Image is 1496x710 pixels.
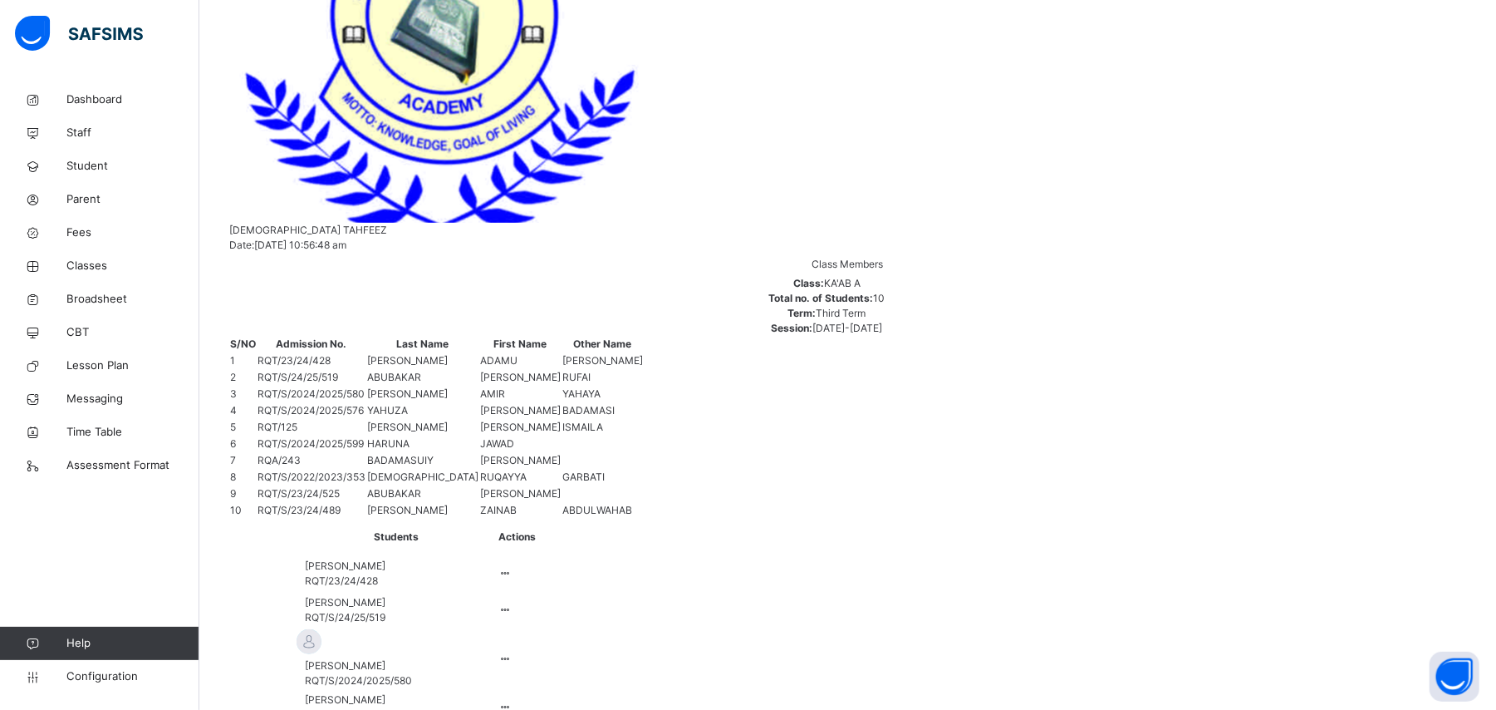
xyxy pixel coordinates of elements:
[296,519,498,555] th: Students
[305,574,378,587] span: RQT/23/24/428
[229,224,387,236] span: [DEMOGRAPHIC_DATA] TAHFEEZ
[562,369,644,386] td: RUFAI
[479,386,562,402] td: AMIR
[479,452,562,469] td: [PERSON_NAME]
[366,386,479,402] td: [PERSON_NAME]
[66,457,199,474] span: Assessment Format
[254,239,346,251] span: [DATE] 10:56:48 am
[479,369,562,386] td: [PERSON_NAME]
[66,91,199,108] span: Dashboard
[817,307,866,319] span: Third Term
[229,353,257,369] td: 1
[66,258,199,274] span: Classes
[366,419,479,436] td: [PERSON_NAME]
[479,353,562,369] td: ADAMU
[562,386,644,402] td: YAHAYA
[305,658,497,673] span: [PERSON_NAME]
[366,369,479,386] td: ABUBAKAR
[257,452,366,469] td: RQA/243
[229,502,257,519] td: 10
[1430,652,1479,702] button: Open asap
[229,419,257,436] td: 5
[66,635,199,652] span: Help
[257,486,366,502] td: RQT/S/23/24/525
[229,386,257,402] td: 3
[479,436,562,452] td: JAWAD
[15,16,143,51] img: safsims
[257,336,366,353] th: Admission No.
[66,125,199,141] span: Staff
[257,369,366,386] td: RQT/S/24/25/519
[66,424,199,441] span: Time Table
[812,258,884,270] span: Class Members
[769,292,874,304] span: Total no. of Students:
[305,674,412,687] span: RQT/S/2024/2025/580
[366,469,479,486] td: [DEMOGRAPHIC_DATA]
[257,502,366,519] td: RQT/S/23/24/489
[257,386,366,402] td: RQT/S/2024/2025/580
[479,419,562,436] td: [PERSON_NAME]
[257,436,366,452] td: RQT/S/2024/2025/599
[874,292,885,304] span: 10
[366,452,479,469] td: BADAMASUIY
[479,486,562,502] td: [PERSON_NAME]
[824,277,861,289] span: KA'AB A
[366,353,479,369] td: [PERSON_NAME]
[366,402,479,419] td: YAHUZA
[479,336,562,353] th: First Name
[562,469,644,486] td: GARBATI
[305,611,385,624] span: RQT/S/24/25/519
[562,502,644,519] td: ABDULWAHAB
[562,419,644,436] td: ISMAILA
[788,307,817,319] span: Term:
[66,291,199,308] span: Broadsheet
[229,486,257,502] td: 9
[257,419,366,436] td: RQT/125
[66,391,199,407] span: Messaging
[498,519,537,555] th: Actions
[366,336,479,353] th: Last Name
[66,224,199,241] span: Fees
[305,595,497,610] span: [PERSON_NAME]
[229,469,257,486] td: 8
[257,402,366,419] td: RQT/S/2024/2025/576
[66,158,199,175] span: Student
[229,239,254,251] span: Date:
[66,668,199,685] span: Configuration
[479,402,562,419] td: [PERSON_NAME]
[813,322,883,334] span: [DATE]-[DATE]
[793,277,824,289] span: Class:
[66,324,199,341] span: CBT
[366,486,479,502] td: ABUBAKAR
[229,369,257,386] td: 2
[305,559,497,574] span: [PERSON_NAME]
[562,402,644,419] td: BADAMASI
[229,436,257,452] td: 6
[366,436,479,452] td: HARUNA
[479,502,562,519] td: ZAINAB
[229,402,257,419] td: 4
[66,191,199,208] span: Parent
[66,357,199,374] span: Lesson Plan
[562,353,644,369] td: [PERSON_NAME]
[305,693,497,708] span: [PERSON_NAME]
[257,469,366,486] td: RQT/S/2022/2023/353
[562,336,644,353] th: Other Name
[229,336,257,353] th: S/NO
[257,353,366,369] td: RQT/23/24/428
[772,322,813,334] span: Session:
[479,469,562,486] td: RUQAYYA
[366,502,479,519] td: [PERSON_NAME]
[229,452,257,469] td: 7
